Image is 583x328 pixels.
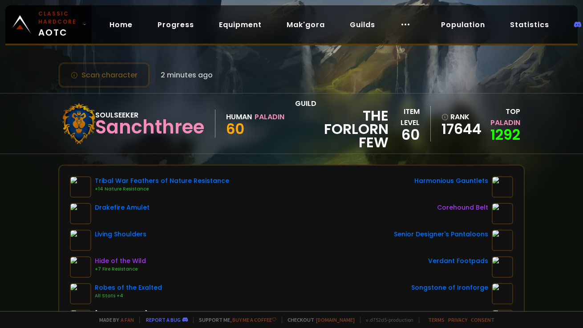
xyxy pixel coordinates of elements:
[448,316,467,323] a: Privacy
[94,316,134,323] span: Made by
[441,310,488,319] div: Fordring's Seal
[95,186,229,193] div: +14 Nature Resistance
[414,176,488,186] div: Harmonious Gauntlets
[146,316,181,323] a: Report a bug
[441,122,475,136] a: 17644
[70,176,91,198] img: item-12960
[95,109,204,121] div: Soulseeker
[226,119,244,139] span: 60
[121,316,134,323] a: a fan
[38,10,79,26] small: Classic Hardcore
[279,16,332,34] a: Mak'gora
[492,230,513,251] img: item-11841
[95,256,146,266] div: Hide of the Wild
[232,316,276,323] a: Buy me a coffee
[95,230,146,239] div: Living Shoulders
[492,203,513,224] img: item-19162
[38,10,79,39] span: AOTC
[5,5,92,44] a: Classic HardcoreAOTC
[95,176,229,186] div: Tribal War Feathers of Nature Resistance
[343,16,382,34] a: Guilds
[212,16,269,34] a: Equipment
[492,256,513,278] img: item-13954
[295,109,389,149] span: The Forlorn Few
[481,106,520,128] div: Top
[150,16,201,34] a: Progress
[70,203,91,224] img: item-16309
[295,98,389,149] div: guild
[434,16,492,34] a: Population
[95,292,162,300] div: All Stats +4
[226,111,252,122] div: Human
[437,203,488,212] div: Corehound Belt
[161,69,213,81] span: 2 minutes ago
[389,128,420,142] div: 60
[411,283,488,292] div: Songstone of Ironforge
[255,111,284,122] div: Paladin
[95,121,204,134] div: Sanchthree
[490,117,520,128] span: Paladin
[102,16,140,34] a: Home
[492,176,513,198] img: item-18527
[193,316,276,323] span: Support me,
[394,230,488,239] div: Senior Designer's Pantaloons
[95,266,146,273] div: +7 Fire Resistance
[95,310,164,319] div: [PERSON_NAME] Shirt
[490,125,520,145] a: 1292
[58,62,150,88] button: Scan character
[316,316,355,323] a: [DOMAIN_NAME]
[428,316,445,323] a: Terms
[441,111,475,122] div: rank
[471,316,494,323] a: Consent
[70,256,91,278] img: item-18510
[503,16,556,34] a: Statistics
[492,283,513,304] img: item-12543
[282,316,355,323] span: Checkout
[389,106,420,128] div: item level
[95,283,162,292] div: Robes of the Exalted
[360,316,413,323] span: v. d752d5 - production
[95,203,150,212] div: Drakefire Amulet
[70,230,91,251] img: item-15061
[428,256,488,266] div: Verdant Footpads
[70,283,91,304] img: item-13346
